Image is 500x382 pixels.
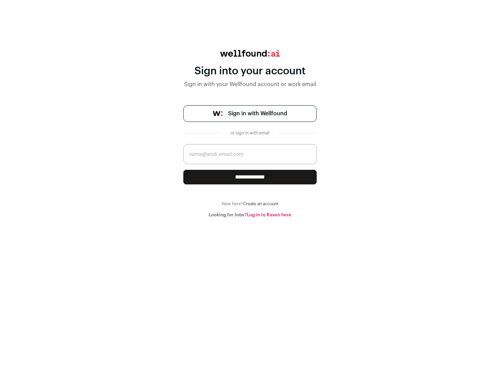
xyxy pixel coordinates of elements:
[213,111,223,116] img: wellfound-symbol-flush-black-fb3c872781a75f747ccb3a119075da62bfe97bd399995f84a933054e44a575c4.png
[183,144,317,164] input: name@work-email.com
[243,202,278,206] a: Create an account
[183,201,317,207] div: New here?
[183,212,317,218] div: Looking for Jobs?
[220,50,280,57] img: wellfound:ai
[247,213,291,217] a: Log in to Raven here
[183,80,317,89] div: Sign in with your Wellfound account or work email
[183,65,317,77] div: Sign into your account
[183,105,317,122] a: Sign in with Wellfound
[228,130,272,136] div: or sign in with email
[228,109,287,118] span: Sign in with Wellfound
